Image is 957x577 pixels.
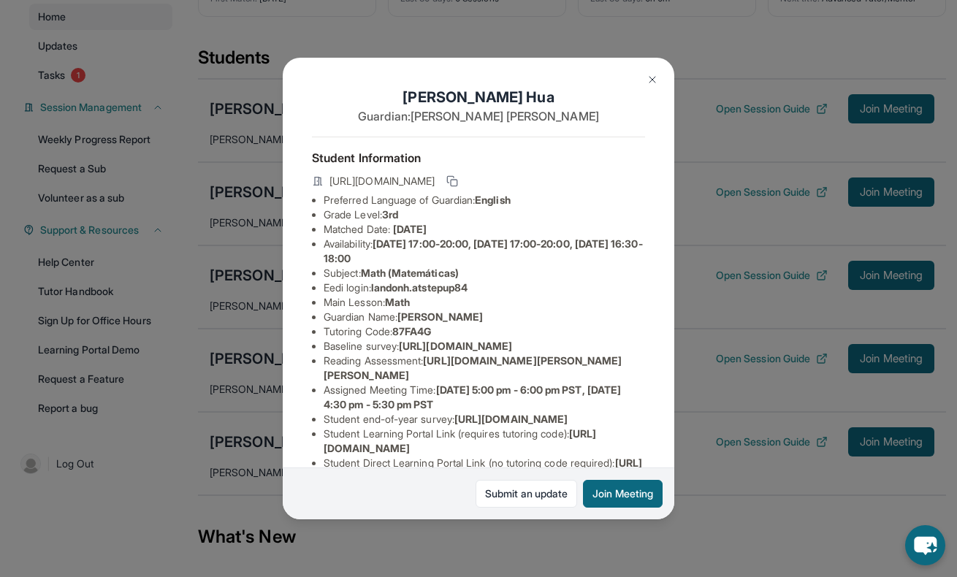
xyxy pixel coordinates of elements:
[647,74,658,85] img: Close Icon
[324,383,621,410] span: [DATE] 5:00 pm - 6:00 pm PST, [DATE] 4:30 pm - 5:30 pm PST
[324,193,645,207] li: Preferred Language of Guardian:
[324,354,645,383] li: Reading Assessment :
[385,296,410,308] span: Math
[324,354,622,381] span: [URL][DOMAIN_NAME][PERSON_NAME][PERSON_NAME]
[392,325,431,337] span: 87FA4G
[397,310,483,323] span: [PERSON_NAME]
[583,480,663,508] button: Join Meeting
[324,339,645,354] li: Baseline survey :
[324,383,645,412] li: Assigned Meeting Time :
[324,237,643,264] span: [DATE] 17:00-20:00, [DATE] 17:00-20:00, [DATE] 16:30-18:00
[312,87,645,107] h1: [PERSON_NAME] Hua
[324,207,645,222] li: Grade Level:
[324,324,645,339] li: Tutoring Code :
[324,427,645,456] li: Student Learning Portal Link (requires tutoring code) :
[312,107,645,125] p: Guardian: [PERSON_NAME] [PERSON_NAME]
[443,172,461,190] button: Copy link
[324,237,645,266] li: Availability:
[382,208,398,221] span: 3rd
[476,480,577,508] a: Submit an update
[324,412,645,427] li: Student end-of-year survey :
[324,295,645,310] li: Main Lesson :
[361,267,459,279] span: Math (Matemáticas)
[371,281,468,294] span: landonh.atstepup84
[324,280,645,295] li: Eedi login :
[399,340,512,352] span: [URL][DOMAIN_NAME]
[324,310,645,324] li: Guardian Name :
[324,266,645,280] li: Subject :
[324,222,645,237] li: Matched Date:
[312,149,645,167] h4: Student Information
[475,194,511,206] span: English
[324,456,645,485] li: Student Direct Learning Portal Link (no tutoring code required) :
[454,413,568,425] span: [URL][DOMAIN_NAME]
[905,525,945,565] button: chat-button
[393,223,427,235] span: [DATE]
[329,174,435,188] span: [URL][DOMAIN_NAME]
